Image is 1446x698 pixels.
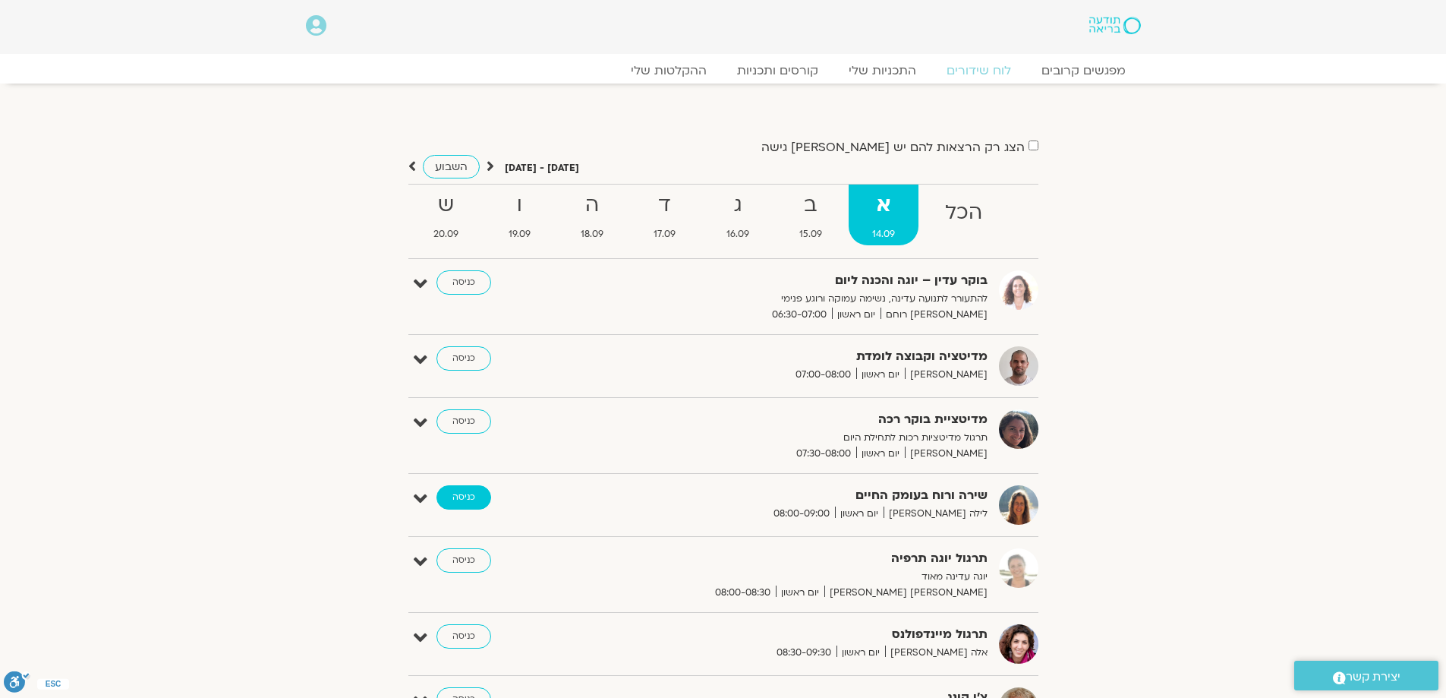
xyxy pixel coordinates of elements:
[306,63,1141,78] nav: Menu
[423,155,480,178] a: השבוע
[833,63,931,78] a: התכניות שלי
[768,506,835,522] span: 08:00-09:00
[905,446,988,462] span: [PERSON_NAME]
[616,63,722,78] a: ההקלטות שלי
[931,63,1026,78] a: לוח שידורים
[703,188,773,223] strong: ג
[1346,667,1400,687] span: יצירת קשר
[630,226,699,242] span: 17.09
[761,141,1025,154] label: הצג רק הרצאות להם יש [PERSON_NAME] גישה
[1026,63,1141,78] a: מפגשים קרובים
[790,367,856,383] span: 07:00-08:00
[435,159,468,174] span: השבוע
[485,185,554,245] a: ו19.09
[410,185,482,245] a: ש20.09
[616,624,988,645] strong: תרגול מיינדפולנס
[616,430,988,446] p: תרגול מדיטציות רכות לתחילת היום
[921,196,1006,230] strong: הכל
[836,645,885,661] span: יום ראשון
[832,307,881,323] span: יום ראשון
[884,506,988,522] span: לילה [PERSON_NAME]
[505,160,579,176] p: [DATE] - [DATE]
[885,645,988,661] span: אלה [PERSON_NAME]
[410,188,482,223] strong: ש
[436,270,491,295] a: כניסה
[776,185,846,245] a: ב15.09
[436,346,491,371] a: כניסה
[616,346,988,367] strong: מדיטציה וקבוצה לומדת
[485,188,554,223] strong: ו
[722,63,833,78] a: קורסים ותכניות
[557,185,627,245] a: ה18.09
[616,409,988,430] strong: מדיטציית בוקר רכה
[410,226,482,242] span: 20.09
[436,624,491,649] a: כניסה
[849,188,918,223] strong: א
[616,291,988,307] p: להתעורר לתנועה עדינה, נשימה עמוקה ורוגע פנימי
[776,585,824,601] span: יום ראשון
[856,367,905,383] span: יום ראשון
[630,185,699,245] a: ד17.09
[881,307,988,323] span: [PERSON_NAME] רוחם
[849,226,918,242] span: 14.09
[767,307,832,323] span: 06:30-07:00
[776,188,846,223] strong: ב
[921,185,1006,245] a: הכל
[824,585,988,601] span: [PERSON_NAME] [PERSON_NAME]
[557,188,627,223] strong: ה
[905,367,988,383] span: [PERSON_NAME]
[703,185,773,245] a: ג16.09
[616,485,988,506] strong: שירה ורוח בעומק החיים
[1294,661,1438,690] a: יצירת קשר
[849,185,918,245] a: א14.09
[630,188,699,223] strong: ד
[835,506,884,522] span: יום ראשון
[436,409,491,434] a: כניסה
[776,226,846,242] span: 15.09
[791,446,856,462] span: 07:30-08:00
[557,226,627,242] span: 18.09
[436,548,491,573] a: כניסה
[710,585,776,601] span: 08:00-08:30
[616,569,988,585] p: יוגה עדינה מאוד
[436,485,491,510] a: כניסה
[703,226,773,242] span: 16.09
[616,548,988,569] strong: תרגול יוגה תרפיה
[771,645,836,661] span: 08:30-09:30
[856,446,905,462] span: יום ראשון
[616,270,988,291] strong: בוקר עדין – יוגה והכנה ליום
[485,226,554,242] span: 19.09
